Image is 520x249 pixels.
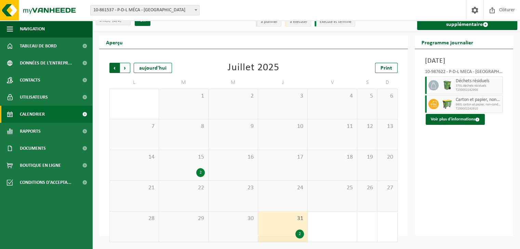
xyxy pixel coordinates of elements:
span: 30 [212,215,254,222]
span: 10 [262,123,304,130]
span: 16 [212,153,254,161]
div: Juillet 2025 [228,63,279,73]
a: Print [375,63,398,73]
td: J [258,76,308,89]
td: D [377,76,398,89]
span: 4 [311,92,354,100]
span: Précédent [109,63,120,73]
span: 13 [381,123,394,130]
span: 27 [381,184,394,192]
span: Tableau de bord [20,38,57,55]
h2: Aperçu [99,35,130,49]
span: Rapports [20,123,41,140]
span: 6 [381,92,394,100]
span: 17 [262,153,304,161]
li: Exécuté et terminé [315,17,355,27]
span: 14 [113,153,155,161]
h3: [DATE] [425,56,503,66]
td: M [209,76,258,89]
span: 24 [262,184,304,192]
a: Demande d'une tâche supplémentaire [417,14,517,30]
div: 2 [295,230,304,238]
span: 7 [113,123,155,130]
span: 660L carton et papier, non-conditionné (industriel) [456,103,501,107]
span: Boutique en ligne [20,157,61,174]
span: Documents [20,140,46,157]
span: 9 [212,123,254,130]
span: 3 [262,92,304,100]
td: V [308,76,357,89]
span: Suivant [120,63,130,73]
span: 15 [162,153,205,161]
span: 26 [361,184,374,192]
span: 2 [212,92,254,100]
span: 8 [162,123,205,130]
li: à exécuter [285,17,311,27]
button: Voir plus d'informations [426,114,485,125]
div: aujourd'hui [134,63,172,73]
span: Navigation [20,20,45,38]
td: L [109,76,159,89]
span: Conditions d'accepta... [20,174,71,191]
span: Utilisateurs [20,89,48,106]
span: 23 [212,184,254,192]
h2: Programme journalier [415,35,480,49]
span: 5 [361,92,374,100]
span: Données de l'entrepr... [20,55,72,72]
span: Déchets résiduels [456,78,501,84]
span: T250002242908 [456,88,501,92]
span: 10-861537 - P-D-L MÉCA - FOSSES-LA-VILLE [91,5,199,15]
span: 28 [113,215,155,222]
span: 370L déchets résiduels [456,84,501,88]
span: 31 [262,215,304,222]
td: M [159,76,209,89]
span: 29 [162,215,205,222]
span: 11 [311,123,354,130]
td: S [357,76,377,89]
span: Print [381,65,392,71]
img: WB-0660-HPE-GN-50 [442,99,452,109]
span: 18 [311,153,354,161]
li: à planifier [256,17,281,27]
span: 21 [113,184,155,192]
span: 12 [361,123,374,130]
span: Carton et papier, non-conditionné (industriel) [456,97,501,103]
span: Contacts [20,72,40,89]
span: 19 [361,153,374,161]
img: WB-0370-HPE-GN-50 [442,80,452,90]
span: 25 [311,184,354,192]
span: 10-861537 - P-D-L MÉCA - FOSSES-LA-VILLE [90,5,200,15]
span: 1 [162,92,205,100]
span: Calendrier [20,106,45,123]
div: 2 [196,168,205,177]
span: 22 [162,184,205,192]
span: 20 [381,153,394,161]
div: 10-987622 - P-D-L MÉCA - [GEOGRAPHIC_DATA] [425,70,503,76]
span: T250002242910 [456,107,501,111]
